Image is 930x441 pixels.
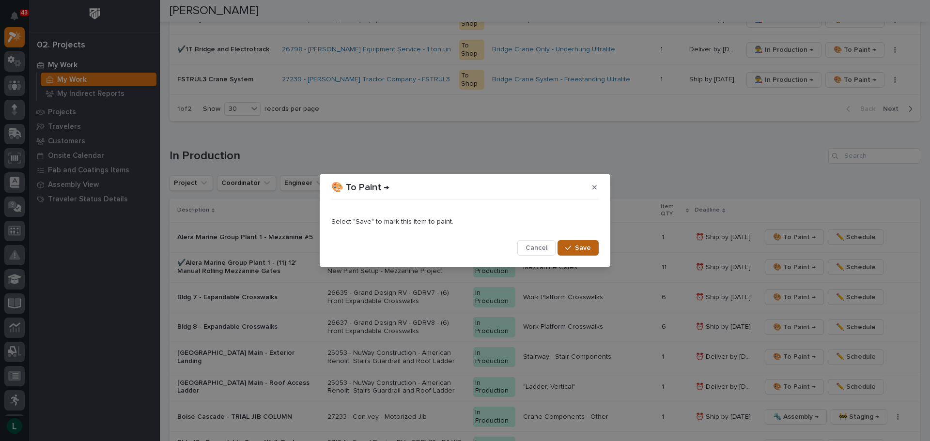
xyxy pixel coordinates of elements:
[331,218,599,226] p: Select "Save" to mark this item to paint.
[575,243,591,252] span: Save
[526,243,547,252] span: Cancel
[517,240,556,256] button: Cancel
[331,182,389,193] p: 🎨 To Paint →
[558,240,599,256] button: Save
